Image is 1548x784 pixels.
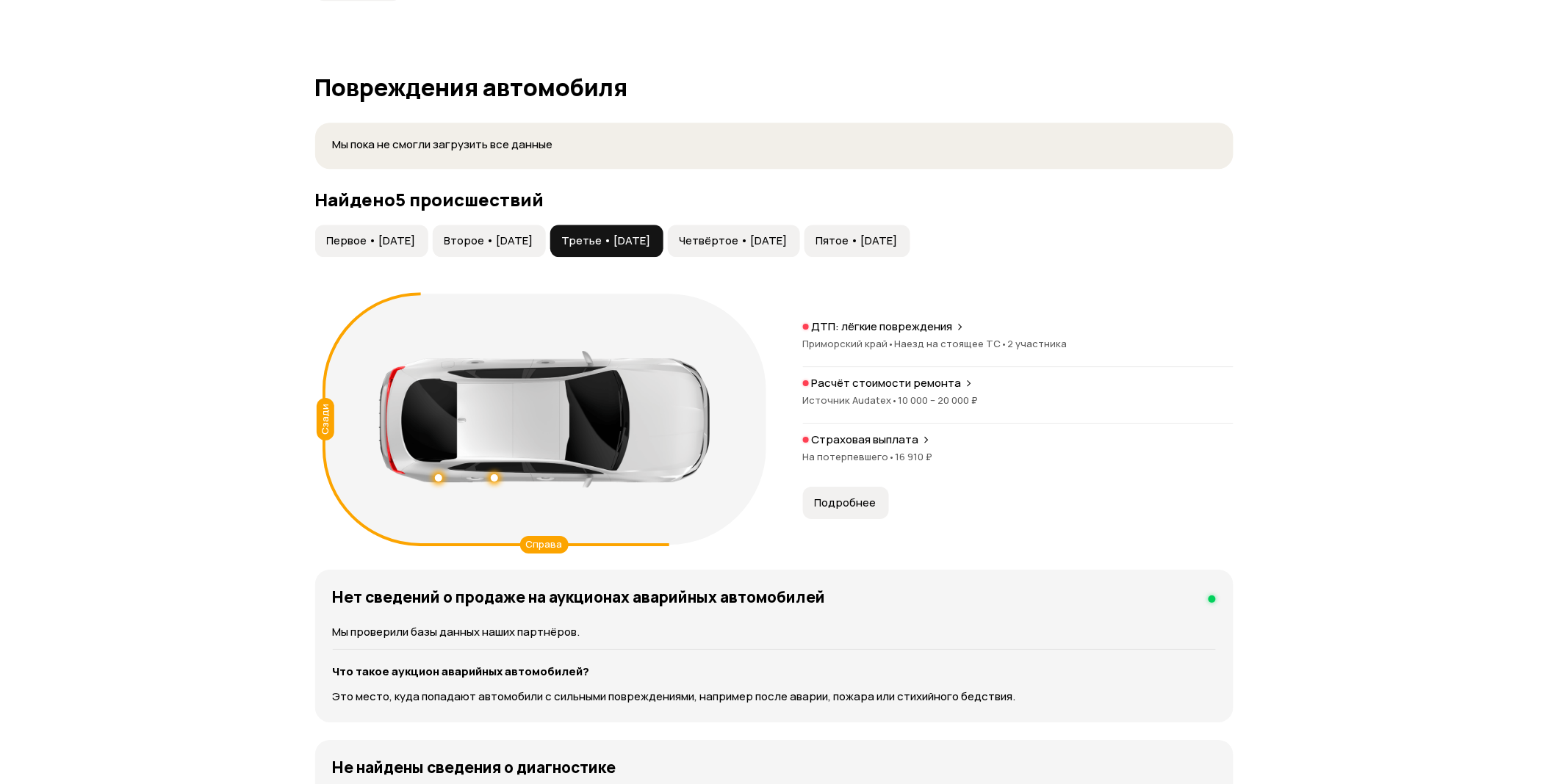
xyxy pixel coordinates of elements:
button: Четвёртое • [DATE] [668,225,800,257]
span: 16 910 ₽ [896,450,933,463]
div: Сзади [317,398,334,440]
h1: Повреждения автомобиля [315,74,1234,101]
span: • [889,450,896,463]
button: Пятое • [DATE] [804,225,910,257]
span: Наезд на стоящее ТС [895,337,1008,350]
strong: Что такое аукцион аварийных автомобилей? [333,664,590,679]
span: Источник Audatex [803,393,899,407]
span: • [892,393,899,407]
span: • [1001,337,1008,350]
p: Страховая выплата [812,432,919,447]
span: Подробнее [815,496,876,510]
p: Мы проверили базы данных наших партнёров. [333,624,1216,640]
p: ДТП: лёгкие повреждения [812,319,953,334]
button: Третье • [DATE] [550,225,663,257]
p: Расчёт стоимости ремонта [812,376,962,391]
span: 2 участника [1008,337,1068,350]
span: На потерпевшего [803,450,896,463]
p: Это место, куда попадают автомобили с сильными повреждениями, например после аварии, пожара или с... [333,689,1216,705]
span: Пятое • [DATE] [816,233,898,248]
h3: Найдено 5 происшествий [315,189,1234,210]
span: Четвёртое • [DATE] [680,233,788,248]
span: Третье • [DATE] [562,233,651,248]
span: Приморский край [803,337,895,350]
h4: Нет сведений о продаже на аукционах аварийных автомобилей [333,587,826,606]
button: Второе • [DATE] [433,225,546,257]
span: Первое • [DATE] [327,233,416,248]
h4: Не найдены сведения о диагностике [333,758,616,777]
p: Мы пока не смогли загрузить все данные [333,137,1216,153]
div: Справа [520,536,569,553]
button: Первое • [DATE] [315,225,428,257]
span: Второе • [DATE] [444,233,533,248]
span: • [888,337,895,350]
button: Подробнее [803,487,889,519]
span: 10 000 – 20 000 ₽ [899,393,979,407]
